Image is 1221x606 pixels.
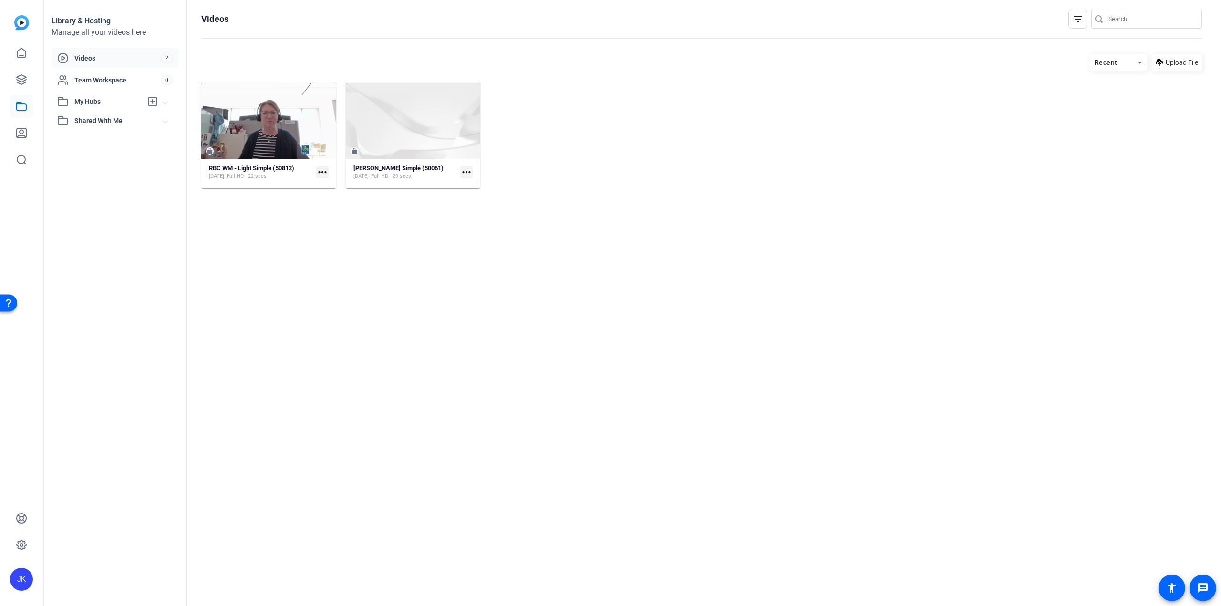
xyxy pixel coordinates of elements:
span: Team Workspace [74,75,161,85]
span: Full HD - 22 secs [227,173,267,180]
img: blue-gradient.svg [14,15,29,30]
span: Recent [1095,59,1118,66]
mat-icon: more_horiz [316,166,329,178]
a: RBC WM - Light Simple (50812)[DATE]Full HD - 22 secs [209,164,312,180]
input: Search [1108,13,1194,25]
span: 0 [161,75,173,85]
span: [DATE] [209,173,224,180]
div: Library & Hosting [52,15,178,27]
span: Full HD - 29 secs [371,173,411,180]
h1: Videos [201,13,228,25]
span: Upload File [1166,58,1198,68]
div: JK [10,568,33,591]
span: 2 [161,53,173,63]
mat-icon: message [1197,582,1209,594]
span: Videos [74,53,161,63]
strong: RBC WM - Light Simple (50812) [209,164,294,172]
mat-expansion-panel-header: My Hubs [52,92,178,111]
strong: [PERSON_NAME] Simple (50061) [353,164,444,172]
a: [PERSON_NAME] Simple (50061)[DATE]Full HD - 29 secs [353,164,457,180]
mat-icon: accessibility [1166,582,1178,594]
div: Manage all your videos here [52,27,178,38]
mat-icon: more_horiz [460,166,473,178]
span: Shared With Me [74,116,163,126]
span: [DATE] [353,173,369,180]
span: My Hubs [74,97,142,107]
mat-expansion-panel-header: Shared With Me [52,111,178,130]
button: Upload File [1152,54,1202,71]
mat-icon: filter_list [1072,13,1084,25]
